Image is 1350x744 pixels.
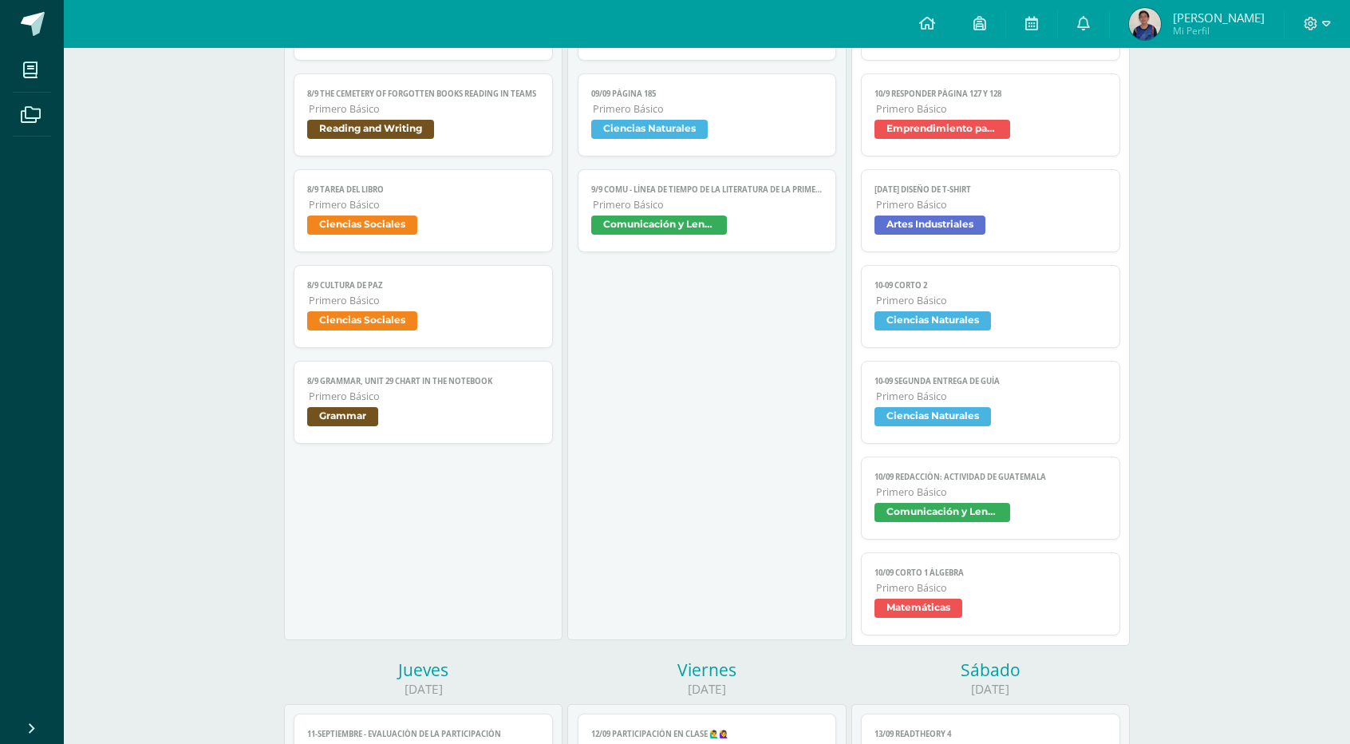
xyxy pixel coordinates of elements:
span: Comunicación y Lenguaje [874,503,1010,522]
span: 09/09 Página 185 [591,89,823,99]
span: Primero Básico [309,390,539,403]
a: 8/9 Grammar, Unit 29 chart in the notebookPrimero BásicoGrammar [294,361,553,444]
span: Matemáticas [874,599,962,618]
span: Artes Industriales [874,216,985,235]
span: 13/09 ReadTheory 4 [874,729,1107,739]
a: 10/09 Corto 1 ÁlgebraPrimero BásicoMatemáticas [861,552,1120,635]
span: 8/9 Tarea del libro [307,184,539,195]
a: 9/9 COMU - Línea de tiempo de la literatura de la primera mitad del siglo XXPrimero BásicoComunic... [578,169,837,252]
span: 10/9 Responder página 127 y 128 [874,89,1107,99]
span: 9/9 COMU - Línea de tiempo de la literatura de la primera mitad del siglo XX [591,184,823,195]
span: Primero Básico [309,294,539,307]
span: 8/9 The Cemetery of Forgotten books reading in TEAMS [307,89,539,99]
div: [DATE] [284,681,562,698]
span: Primero Básico [309,198,539,212]
div: Sábado [851,659,1130,681]
span: Ciencias Naturales [874,311,991,330]
span: Mi Perfil [1173,24,1265,38]
span: Reading and Writing [307,120,434,139]
span: 12/09 Participación en clase 🙋‍♂️🙋‍♀️ [591,729,823,739]
span: Primero Básico [876,485,1107,499]
a: 8/9 Tarea del libroPrimero BásicoCiencias Sociales [294,169,553,252]
span: 8/9 Grammar, Unit 29 chart in the notebook [307,376,539,386]
span: Primero Básico [876,198,1107,212]
span: Ciencias Sociales [307,311,417,330]
span: 10/09 Corto 1 Álgebra [874,568,1107,578]
a: 10/9 Responder página 127 y 128Primero BásicoEmprendimiento para la productividad [861,73,1120,156]
div: Jueves [284,659,562,681]
span: 8/9 Cultura de Paz [307,280,539,291]
span: Primero Básico [309,102,539,116]
div: [DATE] [851,681,1130,698]
span: [DATE] Diseño de T-shirt [874,184,1107,195]
span: Grammar [307,407,378,426]
a: 10-09 CORTO 2Primero BásicoCiencias Naturales [861,265,1120,348]
a: 10/09 REDACCIÓN: Actividad de GuatemalaPrimero BásicoComunicación y Lenguaje [861,457,1120,540]
span: 10-09 SEGUNDA ENTREGA DE GUÍA [874,376,1107,386]
a: 10-09 SEGUNDA ENTREGA DE GUÍAPrimero BásicoCiencias Naturales [861,361,1120,444]
span: Ciencias Naturales [591,120,708,139]
span: Ciencias Naturales [874,407,991,426]
a: [DATE] Diseño de T-shirtPrimero BásicoArtes Industriales [861,169,1120,252]
a: 09/09 Página 185Primero BásicoCiencias Naturales [578,73,837,156]
span: Primero Básico [876,581,1107,595]
span: [PERSON_NAME] [1173,10,1265,26]
span: Comunicación y Lenguaje [591,216,727,235]
span: Primero Básico [876,390,1107,403]
a: 8/9 The Cemetery of Forgotten books reading in TEAMSPrimero BásicoReading and Writing [294,73,553,156]
img: de6150c211cbc1f257cf4b5405fdced8.png [1129,8,1161,40]
span: 11-septiembre - Evaluación de la participación [307,729,539,739]
span: 10/09 REDACCIÓN: Actividad de Guatemala [874,472,1107,482]
span: 10-09 CORTO 2 [874,280,1107,291]
div: [DATE] [567,681,846,698]
span: Primero Básico [876,102,1107,116]
span: Primero Básico [876,294,1107,307]
div: Viernes [567,659,846,681]
span: Primero Básico [593,198,823,212]
a: 8/9 Cultura de PazPrimero BásicoCiencias Sociales [294,265,553,348]
span: Emprendimiento para la productividad [874,120,1010,139]
span: Primero Básico [593,102,823,116]
span: Ciencias Sociales [307,216,417,235]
